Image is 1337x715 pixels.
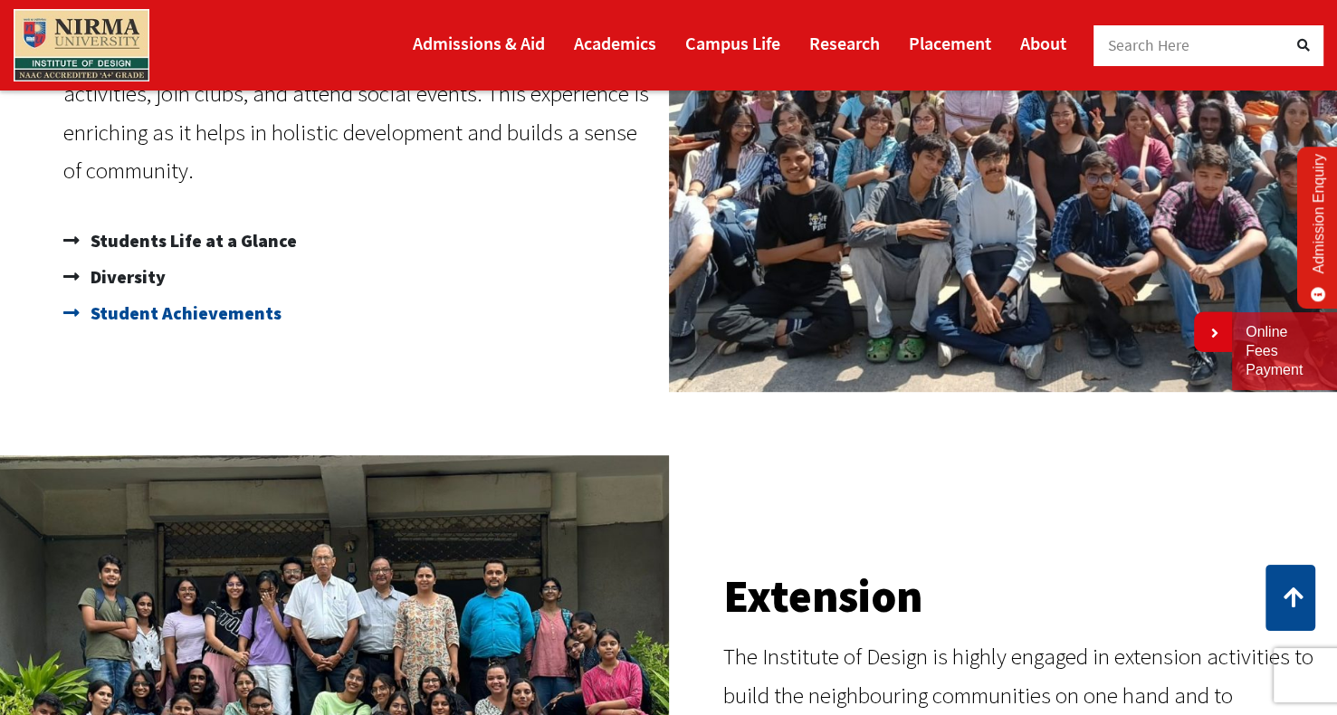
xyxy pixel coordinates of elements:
[909,24,991,62] a: Placement
[63,223,660,259] a: Students Life at a Glance
[63,295,660,331] a: Student Achievements
[14,9,149,81] img: main_logo
[1246,323,1323,379] a: Online Fees Payment
[1108,35,1190,55] span: Search Here
[413,24,545,62] a: Admissions & Aid
[86,259,166,295] span: Diversity
[86,223,297,259] span: Students Life at a Glance
[63,259,660,295] a: Diversity
[86,295,282,331] span: Student Achievements
[723,574,1320,619] h2: Extension
[1020,24,1066,62] a: About
[809,24,880,62] a: Research
[685,24,780,62] a: Campus Life
[574,24,656,62] a: Academics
